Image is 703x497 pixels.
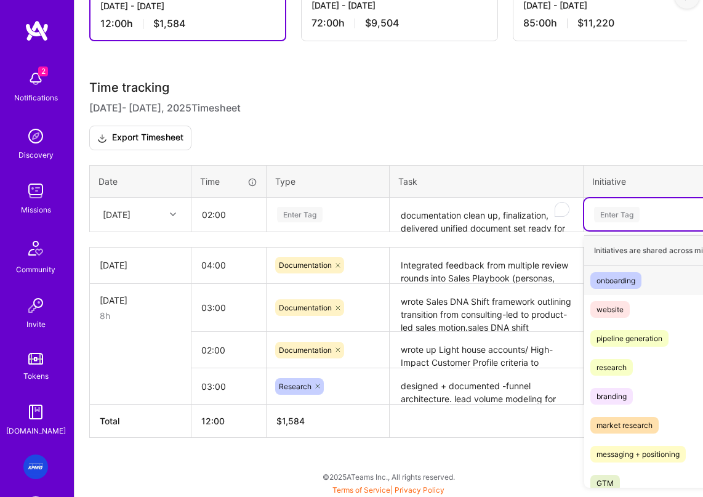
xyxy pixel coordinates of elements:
div: Invite [26,318,46,331]
th: Date [90,166,191,198]
div: [DOMAIN_NAME] [6,424,66,437]
input: HH:MM [191,291,266,324]
th: Type [267,166,390,198]
span: [DATE] - [DATE] , 2025 Timesheet [89,100,241,116]
span: $1,584 [153,17,185,30]
textarea: Integrated feedback from multiple review rounds into Sales Playbook (personas, qualifying questio... [391,249,582,283]
input: HH:MM [191,370,266,403]
span: Research [279,382,311,391]
div: © 2025 ATeams Inc., All rights reserved. [74,461,703,492]
a: Terms of Service [332,485,390,495]
div: website [597,303,624,316]
span: $ 1,584 [276,416,305,426]
div: GTM [597,477,614,490]
div: onboarding [597,274,635,287]
div: pipeline generation [597,332,662,345]
div: [DATE] [100,259,181,272]
th: Task [390,166,584,198]
th: 12:00 [191,405,267,438]
input: HH:MM [192,198,265,231]
i: icon Download [97,132,107,145]
textarea: wrote Sales DNA Shift framework outlining transition from consulting-led to product-led sales mot... [391,285,582,331]
input: HH:MM [191,334,266,366]
span: $9,504 [365,17,399,30]
input: HH:MM [191,249,266,281]
span: | [332,485,444,495]
div: messaging + positioning [597,448,680,461]
img: Invite [23,293,48,318]
img: guide book [23,400,48,424]
img: tokens [28,353,43,365]
span: 2 [38,67,48,76]
div: Community [16,263,55,276]
span: Documentation [279,345,332,355]
div: [DATE] [103,208,131,221]
div: [DATE] [100,294,181,307]
i: icon Chevron [170,211,176,217]
div: Tokens [23,370,49,382]
textarea: To enrich screen reader interactions, please activate Accessibility in Grammarly extension settings [391,199,582,232]
div: 72:00 h [311,17,488,30]
div: Time [200,175,257,188]
div: Discovery [18,148,54,161]
div: branding [597,390,627,403]
img: Community [21,233,50,263]
div: 8h [100,309,181,322]
span: $11,220 [577,17,614,30]
div: 85:00 h [523,17,699,30]
div: market research [597,419,653,432]
img: KPMG: KPMG Sales and Messaging Playbook for Digital Finance [23,455,48,479]
img: discovery [23,124,48,148]
span: Documentation [279,261,332,270]
div: 12:00 h [100,17,275,30]
img: bell [23,67,48,91]
textarea: wrote up Light house accounts/ High-Impact Customer Profile criteria to prioritize target segment... [391,333,582,367]
div: Enter Tag [277,205,323,224]
span: Documentation [279,303,332,312]
a: KPMG: KPMG Sales and Messaging Playbook for Digital Finance [20,455,51,479]
img: logo [25,20,49,42]
div: research [597,361,627,374]
div: Notifications [14,91,58,104]
textarea: designed + documented -funnel architecture. lead volume modeling for lead generation, workload im... [391,370,582,403]
button: Export Timesheet [89,126,191,150]
img: teamwork [23,179,48,203]
div: Enter Tag [594,205,640,224]
div: Missions [21,203,51,216]
th: Total [90,405,191,438]
span: Time tracking [89,80,169,95]
a: Privacy Policy [395,485,444,495]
